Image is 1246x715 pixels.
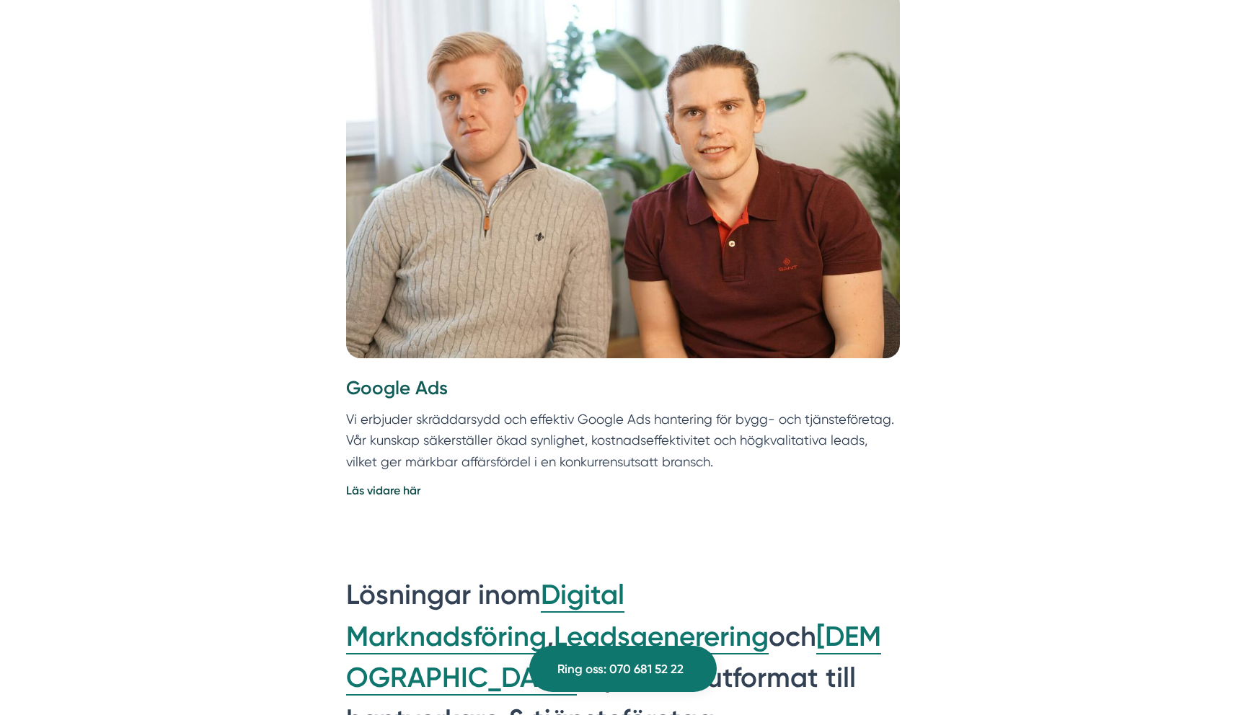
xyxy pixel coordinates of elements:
[346,481,900,499] span: Läs vidare här
[346,376,900,409] h3: Google Ads
[554,620,769,654] a: Leadsgenerering
[346,578,624,654] a: Digital Marknadsföring
[529,646,717,692] a: Ring oss: 070 681 52 22
[346,409,900,473] p: Vi erbjuder skräddarsydd och effektiv Google Ads hantering för bygg- och tjänsteföretag. Vår kuns...
[557,660,684,679] span: Ring oss: 070 681 52 22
